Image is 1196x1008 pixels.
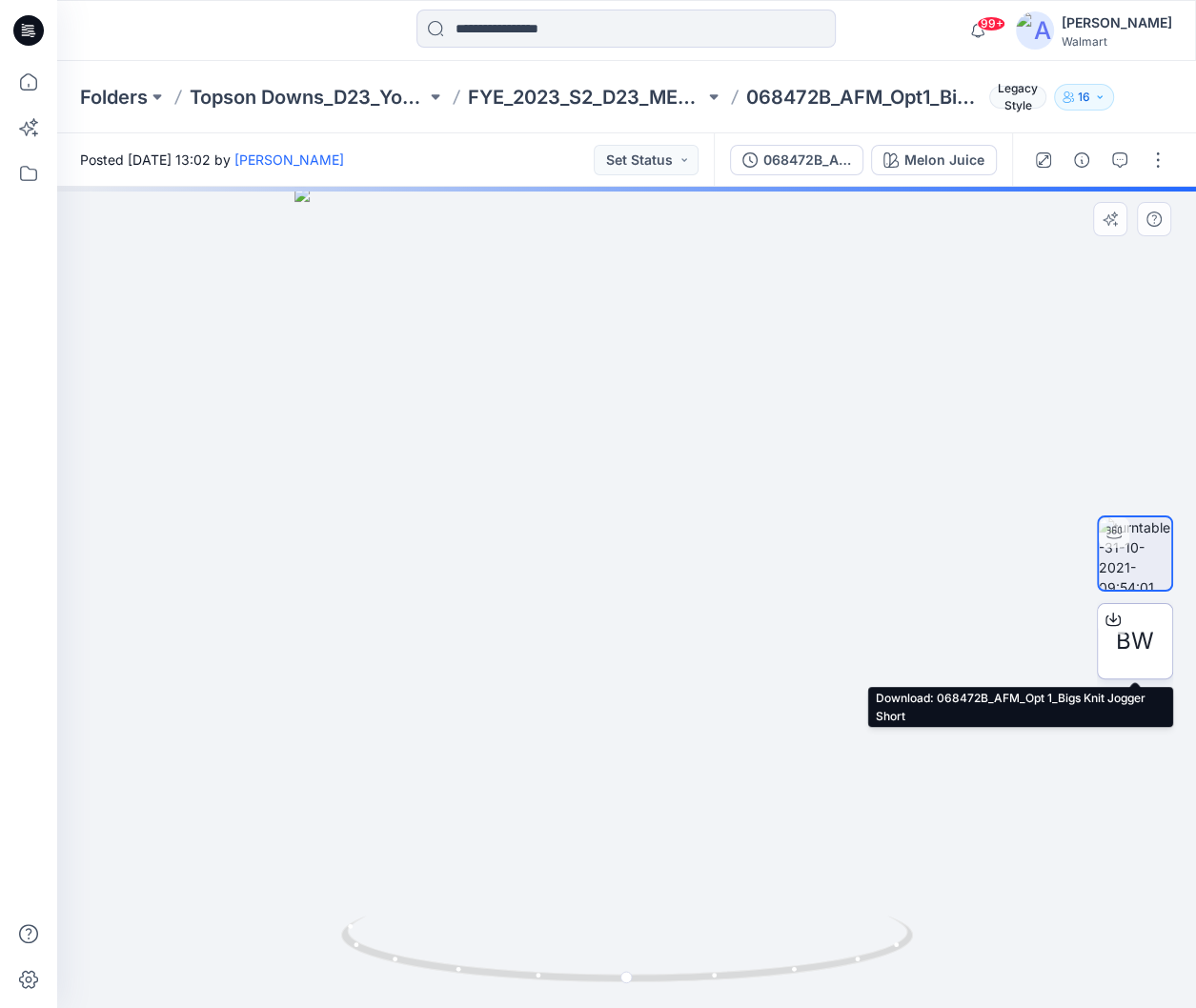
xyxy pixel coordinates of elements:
[80,150,344,170] span: Posted [DATE] 13:02 by
[989,86,1046,109] span: Legacy Style
[1099,517,1171,590] img: turntable-31-10-2021-09:54:01
[468,84,704,111] a: FYE_2023_S2_D23_MENS BOTTOMS_TOPSON DOWNS
[977,16,1005,31] span: 99+
[190,84,426,111] a: Topson Downs_D23_Young Men's Bottoms
[80,84,148,111] a: Folders
[746,84,983,111] p: 068472B_AFM_Opt1_Bigs Knit Jogger Short
[904,150,984,171] div: Melon Juice
[1116,624,1154,658] span: BW
[1062,11,1172,34] div: [PERSON_NAME]
[763,150,851,171] div: 068472B_AFM_Opt1_Bigs Knit Jogger Short
[982,84,1046,111] button: Legacy Style
[871,145,997,175] button: Melon Juice
[730,145,863,175] button: 068472B_AFM_Opt1_Bigs Knit Jogger Short
[1078,87,1090,108] p: 16
[1016,11,1054,50] img: avatar
[1066,145,1097,175] button: Details
[1062,34,1172,49] div: Walmart
[1054,84,1114,111] button: 16
[234,151,344,168] a: [PERSON_NAME]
